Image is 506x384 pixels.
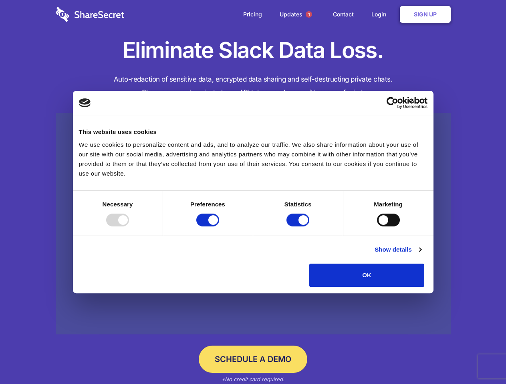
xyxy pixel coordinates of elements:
a: Login [363,2,398,27]
a: Sign Up [400,6,451,23]
h4: Auto-redaction of sensitive data, encrypted data sharing and self-destructing private chats. Shar... [56,73,451,99]
strong: Marketing [374,201,403,208]
strong: Statistics [284,201,312,208]
a: Show details [375,245,421,254]
strong: Necessary [103,201,133,208]
div: We use cookies to personalize content and ads, and to analyze our traffic. We also share informat... [79,140,427,178]
div: This website uses cookies [79,127,427,137]
img: logo-wordmark-white-trans-d4663122ce5f474addd5e946df7df03e33cb6a1c49d2221995e7729f52c070b2.svg [56,7,124,22]
strong: Preferences [190,201,225,208]
em: *No credit card required. [222,376,284,382]
a: Schedule a Demo [199,346,307,373]
a: Usercentrics Cookiebot - opens in a new window [357,97,427,109]
h1: Eliminate Slack Data Loss. [56,36,451,65]
a: Wistia video thumbnail [56,113,451,335]
span: 1 [306,11,312,18]
a: Pricing [235,2,270,27]
a: Contact [325,2,362,27]
img: logo [79,98,91,107]
button: OK [309,264,424,287]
